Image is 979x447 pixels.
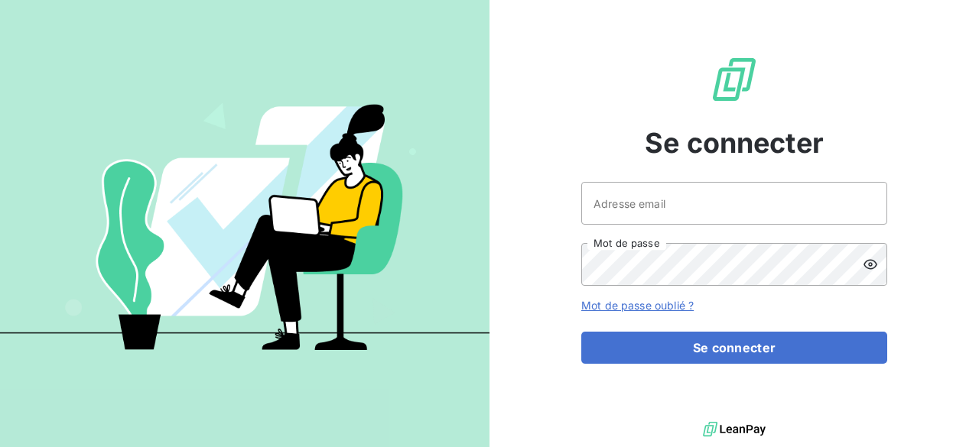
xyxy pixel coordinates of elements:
img: Logo LeanPay [710,55,759,104]
span: Se connecter [645,122,824,164]
img: logo [703,418,766,441]
a: Mot de passe oublié ? [581,299,694,312]
button: Se connecter [581,332,887,364]
input: placeholder [581,182,887,225]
